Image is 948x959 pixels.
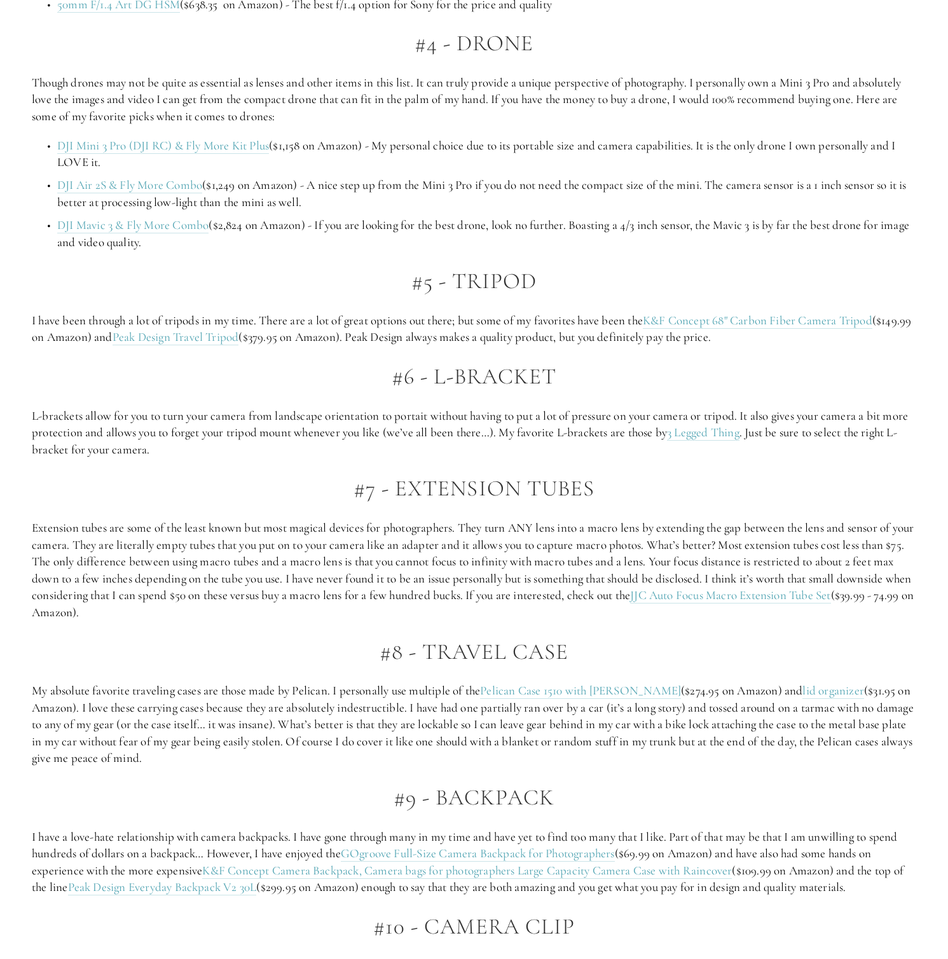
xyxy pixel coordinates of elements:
[57,138,269,154] a: DJI Mini 3 Pro (DJI RC) & Fly More Kit Plus
[32,520,916,621] p: Extension tubes are some of the least known but most magical devices for photographers. They turn...
[32,312,916,346] p: I have been through a lot of tripods in my time. There are a lot of great options out there; but ...
[630,588,830,604] a: JJC Auto Focus Macro Extension Tube Set
[32,31,916,56] h2: #4 - Drone
[32,269,916,294] h2: #5 - Tripod
[32,914,916,939] h2: #10 - Camera clip
[57,137,916,171] p: ($1,158 on Amazon) - My personal choice due to its portable size and camera capabilities. It is t...
[32,785,916,810] h2: #9 - Backpack
[32,408,916,459] p: L-brackets allow for you to turn your camera from landscape orientation to portait without having...
[667,425,739,441] a: 3 Legged Thing
[113,329,239,345] a: Peak Design Travel Tripod
[57,177,916,210] p: ($1,249 on Amazon) - A nice step up from the Mini 3 Pro if you do not need the compact size of th...
[341,846,615,862] a: GOgroove Full-Size Camera Backpack for Photographers
[480,683,681,699] a: Pelican Case 1510 with [PERSON_NAME]
[802,683,863,699] a: lid organizer
[32,74,916,125] p: Though drones may not be quite as essential as lenses and other items in this list. It can truly ...
[32,682,916,767] p: My absolute favorite traveling cases are those made by Pelican. I personally use multiple of the ...
[57,177,202,193] a: DJI Air 2S & Fly More Combo
[68,880,257,895] a: Peak Design Everyday Backpack V2 30L
[32,476,916,501] h2: #7 - Extension Tubes
[32,829,916,896] p: I have a love-hate relationship with camera backpacks. I have gone through many in my time and ha...
[643,313,872,329] a: K&F Concept 68" Carbon Fiber Camera Tripod
[32,640,916,665] h2: #8 - Travel Case
[57,217,916,251] p: ($2,824 on Amazon) - If you are looking for the best drone, look no further. Boasting a 4/3 inch ...
[57,217,209,233] a: DJI Mavic 3 & Fly More Combo
[32,364,916,389] h2: #6 - L-Bracket
[202,863,732,879] a: K&F Concept Camera Backpack, Camera bags for photographers Large Capacity Camera Case with Raincover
